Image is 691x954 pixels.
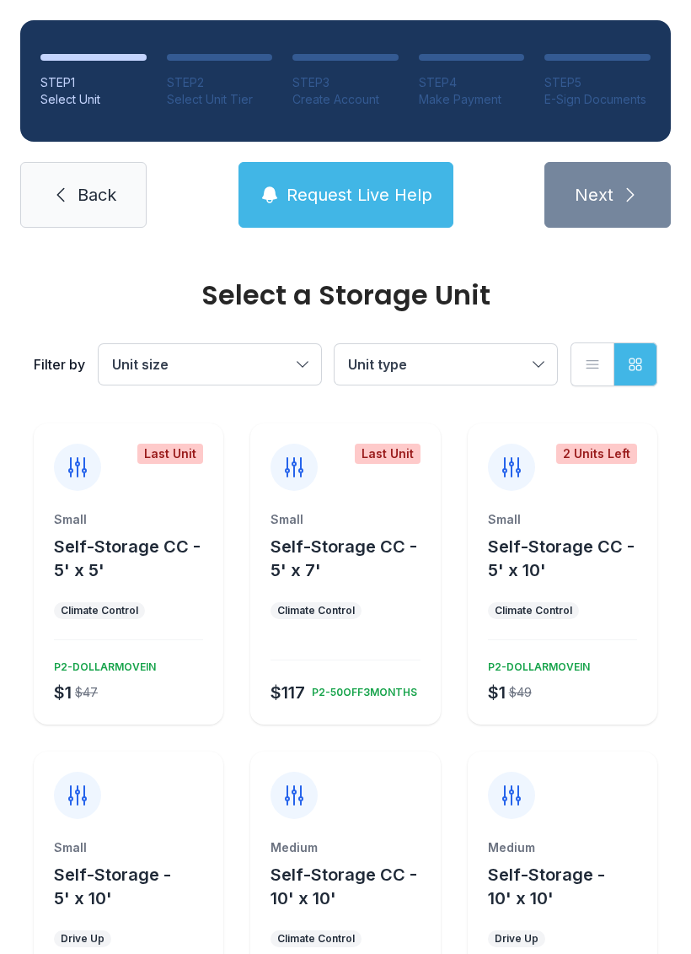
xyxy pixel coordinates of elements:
div: Last Unit [355,444,420,464]
div: E-Sign Documents [544,91,651,108]
div: Last Unit [137,444,203,464]
div: Medium [488,839,637,856]
span: Self-Storage - 10' x 10' [488,865,605,908]
div: Select a Storage Unit [34,282,657,309]
div: Climate Control [277,932,355,946]
div: $117 [271,681,305,704]
div: $1 [54,681,72,704]
div: Drive Up [61,932,104,946]
span: Unit size [112,356,169,373]
div: STEP 2 [167,74,273,91]
button: Self-Storage CC - 5' x 10' [488,535,651,582]
div: Drive Up [495,932,538,946]
div: P2-DOLLARMOVEIN [47,654,156,674]
div: Small [271,511,420,528]
span: Self-Storage - 5' x 10' [54,865,171,908]
div: Small [54,839,203,856]
div: Medium [271,839,420,856]
span: Self-Storage CC - 10' x 10' [271,865,417,908]
div: Select Unit [40,91,147,108]
div: Filter by [34,354,85,375]
div: Create Account [292,91,399,108]
div: STEP 1 [40,74,147,91]
span: Next [575,183,613,207]
div: STEP 4 [419,74,525,91]
div: $49 [509,684,532,701]
div: Make Payment [419,91,525,108]
div: STEP 3 [292,74,399,91]
button: Unit size [99,344,321,385]
div: 2 Units Left [556,444,637,464]
span: Back [78,183,116,207]
div: $1 [488,681,506,704]
div: $47 [75,684,98,701]
span: Self-Storage CC - 5' x 7' [271,536,417,580]
div: Climate Control [61,604,138,617]
div: Climate Control [495,604,572,617]
div: Small [54,511,203,528]
div: STEP 5 [544,74,651,91]
span: Self-Storage CC - 5' x 5' [54,536,201,580]
div: Small [488,511,637,528]
div: P2-DOLLARMOVEIN [481,654,590,674]
span: Self-Storage CC - 5' x 10' [488,536,635,580]
button: Self-Storage CC - 10' x 10' [271,863,433,910]
button: Self-Storage - 5' x 10' [54,863,217,910]
button: Self-Storage - 10' x 10' [488,863,651,910]
button: Self-Storage CC - 5' x 5' [54,535,217,582]
span: Unit type [348,356,407,373]
div: P2-50OFF3MONTHS [305,679,417,699]
button: Unit type [335,344,557,385]
div: Select Unit Tier [167,91,273,108]
span: Request Live Help [287,183,432,207]
button: Self-Storage CC - 5' x 7' [271,535,433,582]
div: Climate Control [277,604,355,617]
